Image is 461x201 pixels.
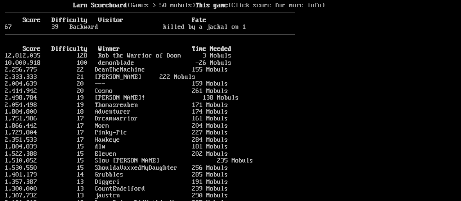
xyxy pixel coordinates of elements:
[5,157,253,164] a: 1,510,052 15 Slow [PERSON_NAME] 235 Mobuls
[5,122,228,129] a: 1,866,442 17 Norm 204 Mobuls
[5,59,232,67] a: 10,000,918 100 demonblade -26 Mobuls
[5,143,228,150] a: 1,804,839 15 dlw 181 Mobuls
[5,23,246,31] a: 67 39 Backward killed by a jackal on 1
[5,115,228,122] a: 1,751,986 17 Dreamwarrior 161 Mobuls
[5,80,228,87] a: 2,004,639 20 --- 159 Mobuls
[5,2,295,191] larn: (Games > 50 mobuls) (Click score for more info) Click on a score for more information ---- Reload...
[5,129,228,136] a: 1,729,804 17 Pinky-Pie 227 Mobuls
[5,136,228,143] a: 2,351,533 17 Hawkeye 284 Mobuls
[5,178,228,186] a: 1,357,387 13 Diggeri 191 Mobuls
[5,73,196,81] a: 2,333,333 21 [PERSON_NAME] 222 Mobuls
[196,2,228,9] b: This game
[5,108,228,115] a: 1,804,800 18 Adventurer 174 Mobuls
[5,87,228,95] a: 2,414,942 20 Cosmo 261 Mobuls
[5,171,228,178] a: 1,401,179 14 Grubbles 285 Mobuls
[23,45,232,52] b: Score Difficulty Winner Time Needed
[5,185,228,192] a: 1,300,000 13 CountEndelford 239 Mobuls
[5,66,228,73] a: 2,256,775 22 DeanTheMachine 155 Mobuls
[73,2,127,9] b: Larn Scoreboard
[23,17,206,24] b: Score Difficulty Visitor Fate
[5,94,239,101] a: 2,498,784 19 [PERSON_NAME]! 138 Mobuls
[5,164,228,172] a: 1,530,550 15 ShouldaVaxxedMyDaughter 256 Mobuls
[5,101,228,109] a: 2,054,498 19 Thomasreuben 171 Mobuls
[5,150,228,157] a: 1,522,388 15 Eleven 202 Mobuls
[5,52,232,59] a: 12,812,035 128 Rob the Warrior of Doom 3 Mobuls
